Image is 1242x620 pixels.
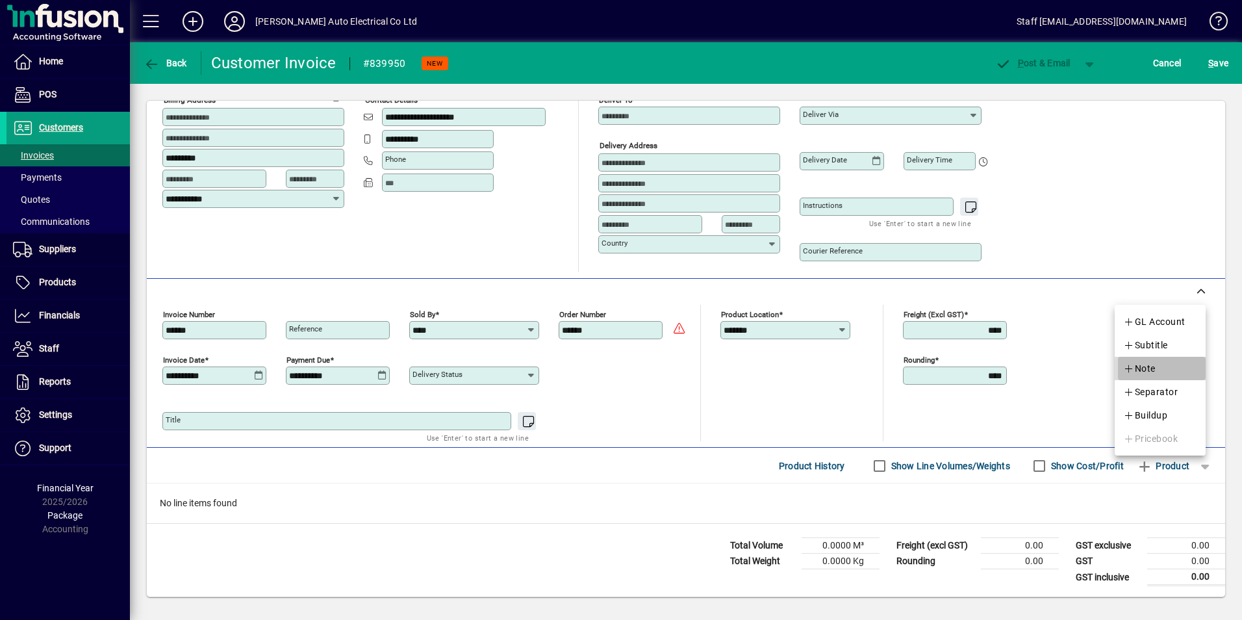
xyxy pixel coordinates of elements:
button: Pricebook [1115,427,1206,450]
span: Buildup [1123,407,1167,423]
span: Subtitle [1123,337,1168,353]
span: GL Account [1123,314,1185,329]
span: Pricebook [1123,431,1178,446]
span: Separator [1123,384,1178,400]
button: Separator [1115,380,1206,404]
span: Note [1123,361,1156,376]
button: GL Account [1115,310,1206,333]
button: Note [1115,357,1206,380]
button: Subtitle [1115,333,1206,357]
button: Buildup [1115,404,1206,427]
